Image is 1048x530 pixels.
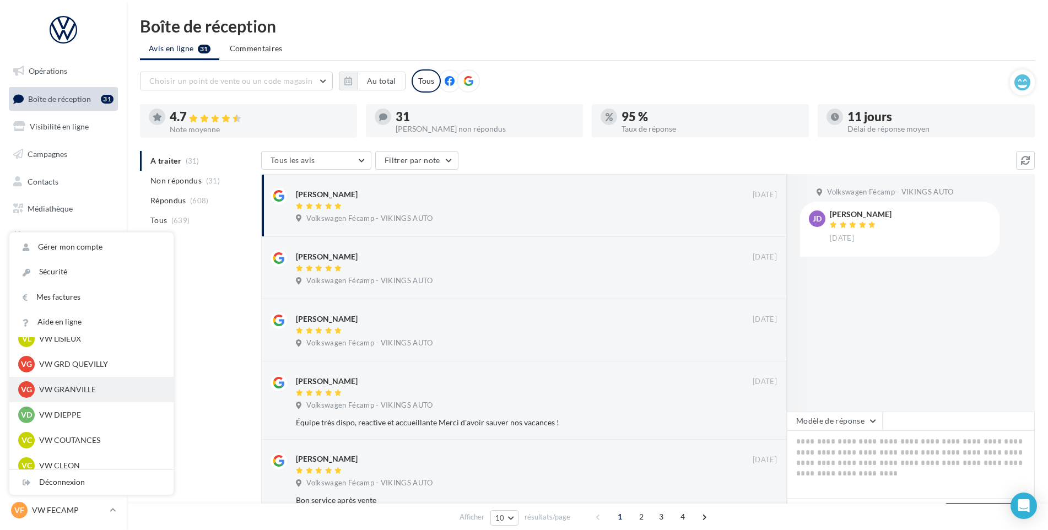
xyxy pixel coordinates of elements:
div: Délai de réponse moyen [847,125,1026,133]
button: Choisir un point de vente ou un code magasin [140,72,333,90]
div: [PERSON_NAME] [296,453,358,464]
p: VW COUTANCES [39,435,160,446]
p: VW GRANVILLE [39,384,160,395]
div: 95 % [622,111,800,123]
span: VG [21,359,32,370]
div: 31 [396,111,574,123]
div: [PERSON_NAME] [830,210,892,218]
span: 2 [633,508,650,526]
div: Boîte de réception [140,18,1035,34]
a: Gérer mon compte [9,235,174,259]
span: 3 [652,508,670,526]
span: [DATE] [753,455,777,465]
button: Tous les avis [261,151,371,170]
span: Répondus [150,195,186,206]
span: Médiathèque [28,204,73,213]
div: 31 [101,95,114,104]
span: résultats/page [525,512,570,522]
a: Campagnes [7,143,120,166]
a: Sécurité [9,259,174,284]
span: JD [813,213,822,224]
p: VW FECAMP [32,505,105,516]
span: Boîte de réception [28,94,91,103]
span: Volkswagen Fécamp - VIKINGS AUTO [306,214,433,224]
span: Choisir un point de vente ou un code magasin [149,76,312,85]
span: VC [21,460,32,471]
span: Commentaires [230,43,283,54]
span: Afficher [460,512,484,522]
span: [DATE] [753,377,777,387]
span: [DATE] [830,234,854,244]
span: Visibilité en ligne [30,122,89,131]
span: [DATE] [753,315,777,325]
div: [PERSON_NAME] [296,251,358,262]
span: Non répondus [150,175,202,186]
span: Calendrier [28,231,64,241]
a: PLV et print personnalisable [7,252,120,285]
div: [PERSON_NAME] [296,376,358,387]
span: [DATE] [753,190,777,200]
span: VG [21,384,32,395]
span: VC [21,435,32,446]
span: VL [22,333,31,344]
span: Tous les avis [271,155,315,165]
div: Déconnexion [9,470,174,495]
span: (639) [171,216,190,225]
span: [DATE] [753,252,777,262]
a: Visibilité en ligne [7,115,120,138]
div: Tous [412,69,441,93]
span: Volkswagen Fécamp - VIKINGS AUTO [306,276,433,286]
span: Volkswagen Fécamp - VIKINGS AUTO [827,187,953,197]
p: VW LISIEUX [39,333,160,344]
a: Contacts [7,170,120,193]
div: 11 jours [847,111,1026,123]
p: VW GRD QUEVILLY [39,359,160,370]
a: Aide en ligne [9,310,174,334]
span: (608) [190,196,209,205]
div: 4.7 [170,111,348,123]
div: [PERSON_NAME] [296,189,358,200]
button: Au total [339,72,406,90]
div: Équipe très dispo, reactive et accueillante Merci d'avoir sauver nos vacances ! [296,417,705,428]
a: Médiathèque [7,197,120,220]
a: Calendrier [7,225,120,248]
div: Note moyenne [170,126,348,133]
a: Boîte de réception31 [7,87,120,111]
a: Campagnes DataOnDemand [7,289,120,321]
span: VD [21,409,32,420]
span: VF [14,505,24,516]
span: 1 [611,508,629,526]
span: Volkswagen Fécamp - VIKINGS AUTO [306,401,433,410]
button: Au total [358,72,406,90]
a: Mes factures [9,285,174,310]
div: Bon service après vente [296,495,705,506]
div: Taux de réponse [622,125,800,133]
a: VF VW FECAMP [9,500,118,521]
div: Open Intercom Messenger [1011,493,1037,519]
button: Filtrer par note [375,151,458,170]
span: Volkswagen Fécamp - VIKINGS AUTO [306,478,433,488]
button: Modèle de réponse [787,412,883,430]
button: 10 [490,510,518,526]
span: (31) [206,176,220,185]
span: 4 [674,508,692,526]
div: [PERSON_NAME] [296,313,358,325]
div: [PERSON_NAME] non répondus [396,125,574,133]
span: Volkswagen Fécamp - VIKINGS AUTO [306,338,433,348]
span: 10 [495,513,505,522]
span: Opérations [29,66,67,75]
span: Contacts [28,176,58,186]
a: Opérations [7,60,120,83]
p: VW CLEON [39,460,160,471]
p: VW DIEPPE [39,409,160,420]
span: Campagnes [28,149,67,159]
span: Tous [150,215,167,226]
